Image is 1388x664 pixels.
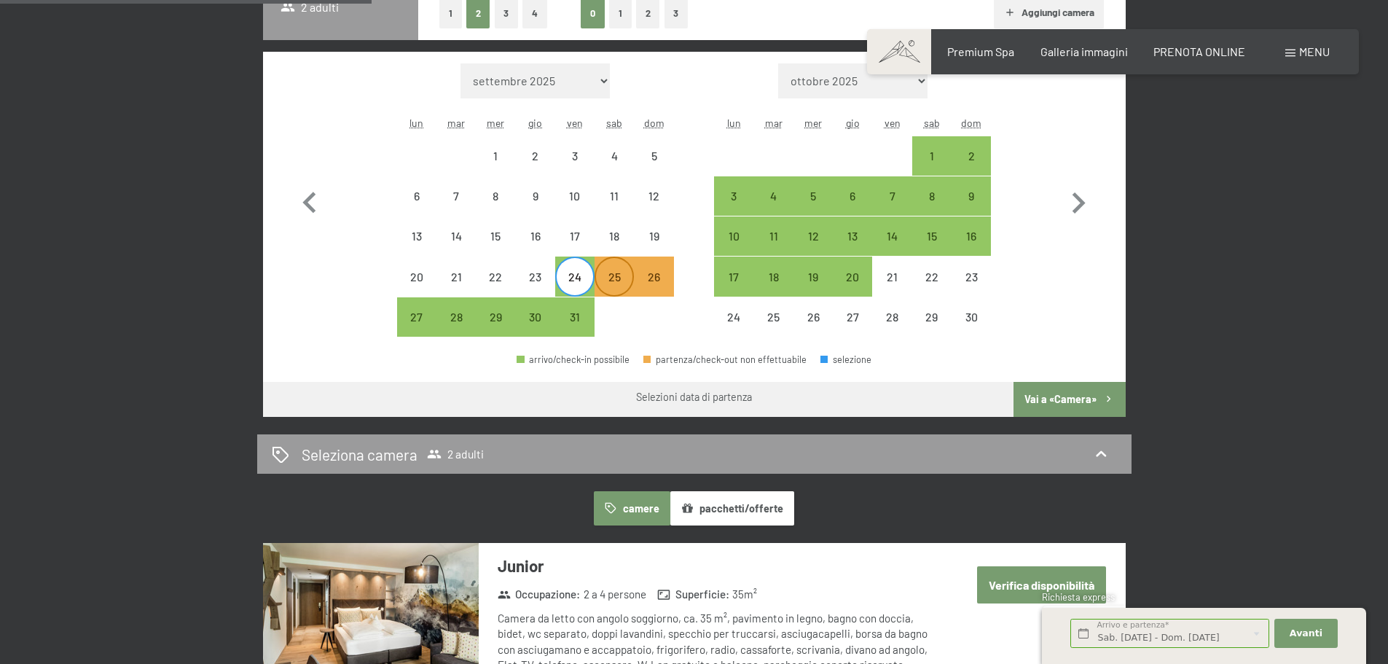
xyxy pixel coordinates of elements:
[714,176,753,216] div: Mon Nov 03 2025
[635,230,672,267] div: 19
[754,297,793,337] div: partenza/check-out non effettuabile
[476,257,515,296] div: partenza/check-out non effettuabile
[436,176,476,216] div: partenza/check-out non effettuabile
[953,311,989,348] div: 30
[714,297,753,337] div: Mon Nov 24 2025
[397,216,436,256] div: partenza/check-out non effettuabile
[517,355,630,364] div: arrivo/check-in possibile
[634,257,673,296] div: partenza/check-out non è effettuabile, poiché non è stato raggiunto il soggiorno minimo richiesto
[397,216,436,256] div: Mon Oct 13 2025
[555,257,595,296] div: partenza/check-out possibile
[834,190,871,227] div: 6
[555,297,595,337] div: Fri Oct 31 2025
[912,257,952,296] div: Sat Nov 22 2025
[516,216,555,256] div: Thu Oct 16 2025
[754,216,793,256] div: Tue Nov 11 2025
[596,271,632,308] div: 25
[516,176,555,216] div: partenza/check-out non effettuabile
[636,390,752,405] div: Selezioni data di partenza
[754,297,793,337] div: Tue Nov 25 2025
[635,150,672,187] div: 5
[715,311,752,348] div: 24
[528,117,542,129] abbr: giovedì
[427,447,484,461] span: 2 adulti
[715,271,752,308] div: 17
[953,190,989,227] div: 9
[804,117,822,129] abbr: mercoledì
[476,297,515,337] div: partenza/check-out possibile
[834,230,871,267] div: 13
[399,311,435,348] div: 27
[793,297,833,337] div: partenza/check-out non effettuabile
[477,230,514,267] div: 15
[714,257,753,296] div: partenza/check-out possibile
[596,190,632,227] div: 11
[643,355,807,364] div: partenza/check-out non effettuabile
[947,44,1014,58] a: Premium Spa
[793,297,833,337] div: Wed Nov 26 2025
[1274,619,1337,649] button: Avanti
[912,216,952,256] div: Sat Nov 15 2025
[952,216,991,256] div: partenza/check-out possibile
[1057,63,1099,337] button: Mese successivo
[833,216,872,256] div: Thu Nov 13 2025
[952,136,991,176] div: Sun Nov 02 2025
[1299,44,1330,58] span: Menu
[447,117,465,129] abbr: martedì
[1153,44,1245,58] a: PRENOTA ONLINE
[872,176,911,216] div: partenza/check-out possibile
[874,311,910,348] div: 28
[914,230,950,267] div: 15
[793,216,833,256] div: partenza/check-out possibile
[872,216,911,256] div: Fri Nov 14 2025
[634,216,673,256] div: Sun Oct 19 2025
[438,230,474,267] div: 14
[399,271,435,308] div: 20
[436,257,476,296] div: partenza/check-out non effettuabile
[874,190,910,227] div: 7
[595,257,634,296] div: partenza/check-out non è effettuabile, poiché non è stato raggiunto il soggiorno minimo richiesto
[912,136,952,176] div: Sat Nov 01 2025
[754,216,793,256] div: partenza/check-out possibile
[833,176,872,216] div: partenza/check-out possibile
[714,297,753,337] div: partenza/check-out non effettuabile
[833,297,872,337] div: Thu Nov 27 2025
[397,257,436,296] div: Mon Oct 20 2025
[795,311,831,348] div: 26
[756,311,792,348] div: 25
[872,257,911,296] div: partenza/check-out non effettuabile
[952,257,991,296] div: Sun Nov 23 2025
[872,297,911,337] div: partenza/check-out non effettuabile
[1042,591,1115,603] span: Richiesta express
[477,190,514,227] div: 8
[914,190,950,227] div: 8
[516,136,555,176] div: Thu Oct 02 2025
[953,271,989,308] div: 23
[756,230,792,267] div: 11
[606,117,622,129] abbr: sabato
[476,136,515,176] div: partenza/check-out non effettuabile
[557,311,593,348] div: 31
[634,176,673,216] div: partenza/check-out non effettuabile
[795,190,831,227] div: 5
[516,257,555,296] div: Thu Oct 23 2025
[914,271,950,308] div: 22
[756,190,792,227] div: 4
[670,491,794,525] button: pacchetti/offerte
[874,230,910,267] div: 14
[834,311,871,348] div: 27
[872,257,911,296] div: Fri Nov 21 2025
[595,216,634,256] div: Sat Oct 18 2025
[477,311,514,348] div: 29
[714,216,753,256] div: Mon Nov 10 2025
[409,117,423,129] abbr: lunedì
[289,63,331,337] button: Mese precedente
[516,257,555,296] div: partenza/check-out non effettuabile
[555,297,595,337] div: partenza/check-out possibile
[476,216,515,256] div: partenza/check-out non effettuabile
[436,297,476,337] div: Tue Oct 28 2025
[952,216,991,256] div: Sun Nov 16 2025
[912,216,952,256] div: partenza/check-out possibile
